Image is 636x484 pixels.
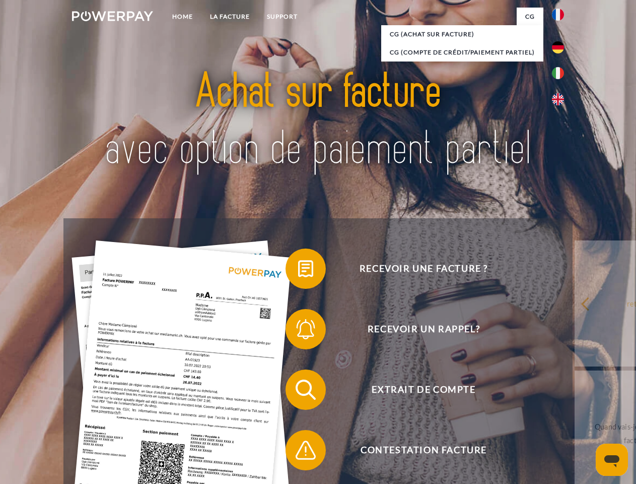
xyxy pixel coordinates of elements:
img: en [552,93,564,105]
span: Recevoir une facture ? [300,249,547,289]
span: Recevoir un rappel? [300,309,547,349]
a: CG (achat sur facture) [381,25,543,43]
img: de [552,41,564,53]
img: title-powerpay_fr.svg [96,48,540,193]
button: Contestation Facture [286,430,547,470]
span: Contestation Facture [300,430,547,470]
img: qb_search.svg [293,377,318,402]
img: qb_bell.svg [293,317,318,342]
img: qb_warning.svg [293,438,318,463]
a: CG (Compte de crédit/paiement partiel) [381,43,543,62]
img: qb_bill.svg [293,256,318,281]
a: CG [517,8,543,26]
button: Recevoir une facture ? [286,249,547,289]
img: it [552,67,564,79]
a: Support [258,8,306,26]
button: Extrait de compte [286,370,547,410]
span: Extrait de compte [300,370,547,410]
img: logo-powerpay-white.svg [72,11,153,21]
img: fr [552,9,564,21]
a: Home [164,8,201,26]
a: LA FACTURE [201,8,258,26]
button: Recevoir un rappel? [286,309,547,349]
iframe: Bouton de lancement de la fenêtre de messagerie [596,444,628,476]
